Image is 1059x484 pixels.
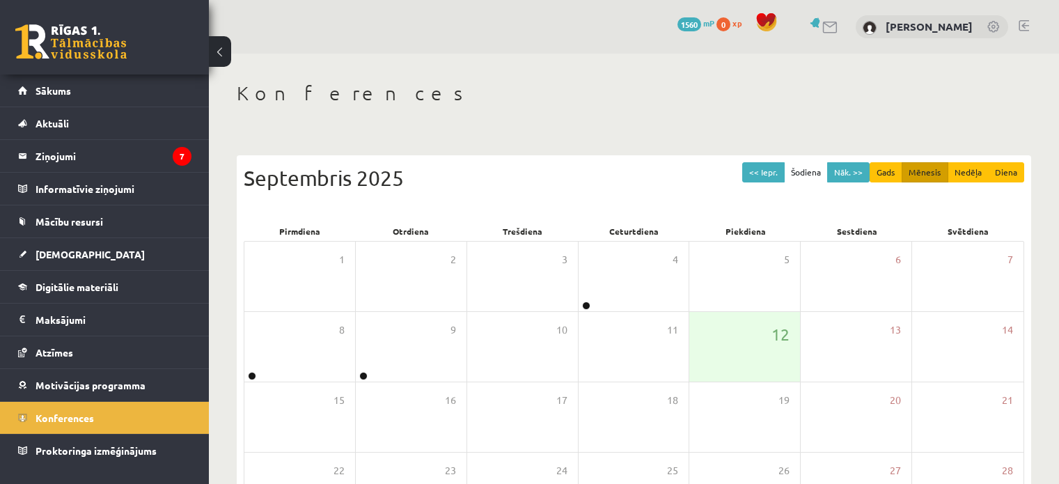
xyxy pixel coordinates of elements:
span: 2 [450,252,456,267]
span: 17 [556,393,567,408]
div: Svētdiena [913,221,1024,241]
span: Sākums [36,84,71,97]
span: Aktuāli [36,117,69,130]
div: Otrdiena [355,221,466,241]
a: [DEMOGRAPHIC_DATA] [18,238,191,270]
span: 16 [445,393,456,408]
span: 3 [562,252,567,267]
a: Informatīvie ziņojumi [18,173,191,205]
span: 24 [556,463,567,478]
div: Septembris 2025 [244,162,1024,194]
span: Konferences [36,412,94,424]
a: [PERSON_NAME] [886,19,973,33]
a: Konferences [18,402,191,434]
button: Mēnesis [902,162,948,182]
span: 10 [556,322,567,338]
div: Trešdiena [466,221,578,241]
span: 22 [334,463,345,478]
a: Motivācijas programma [18,369,191,401]
img: Anžela Aleksandrova [863,21,877,35]
a: Aktuāli [18,107,191,139]
button: Diena [988,162,1024,182]
button: Nāk. >> [827,162,870,182]
span: Proktoringa izmēģinājums [36,444,157,457]
span: xp [732,17,742,29]
a: Ziņojumi7 [18,140,191,172]
span: 27 [890,463,901,478]
span: 11 [667,322,678,338]
span: 13 [890,322,901,338]
span: 5 [784,252,790,267]
a: 1560 mP [677,17,714,29]
div: Sestdiena [801,221,913,241]
span: 25 [667,463,678,478]
a: Atzīmes [18,336,191,368]
span: 20 [890,393,901,408]
span: Mācību resursi [36,215,103,228]
button: Nedēļa [948,162,989,182]
a: Sākums [18,75,191,107]
span: 21 [1002,393,1013,408]
span: 12 [771,322,790,346]
div: Ceturtdiena [578,221,689,241]
i: 7 [173,147,191,166]
span: 4 [673,252,678,267]
span: Digitālie materiāli [36,281,118,293]
button: << Iepr. [742,162,785,182]
button: Šodiena [784,162,828,182]
span: Motivācijas programma [36,379,146,391]
span: 1560 [677,17,701,31]
span: Atzīmes [36,346,73,359]
h1: Konferences [237,81,1031,105]
a: Rīgas 1. Tālmācības vidusskola [15,24,127,59]
legend: Informatīvie ziņojumi [36,173,191,205]
span: 19 [778,393,790,408]
a: Mācību resursi [18,205,191,237]
button: Gads [870,162,902,182]
span: 7 [1007,252,1013,267]
span: 0 [716,17,730,31]
span: 9 [450,322,456,338]
span: 23 [445,463,456,478]
legend: Ziņojumi [36,140,191,172]
a: Digitālie materiāli [18,271,191,303]
div: Piekdiena [690,221,801,241]
div: Pirmdiena [244,221,355,241]
span: 6 [895,252,901,267]
span: 18 [667,393,678,408]
legend: Maksājumi [36,304,191,336]
span: 15 [334,393,345,408]
span: [DEMOGRAPHIC_DATA] [36,248,145,260]
span: 1 [339,252,345,267]
span: 14 [1002,322,1013,338]
span: mP [703,17,714,29]
a: Maksājumi [18,304,191,336]
a: Proktoringa izmēģinājums [18,435,191,467]
span: 8 [339,322,345,338]
span: 26 [778,463,790,478]
a: 0 xp [716,17,748,29]
span: 28 [1002,463,1013,478]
